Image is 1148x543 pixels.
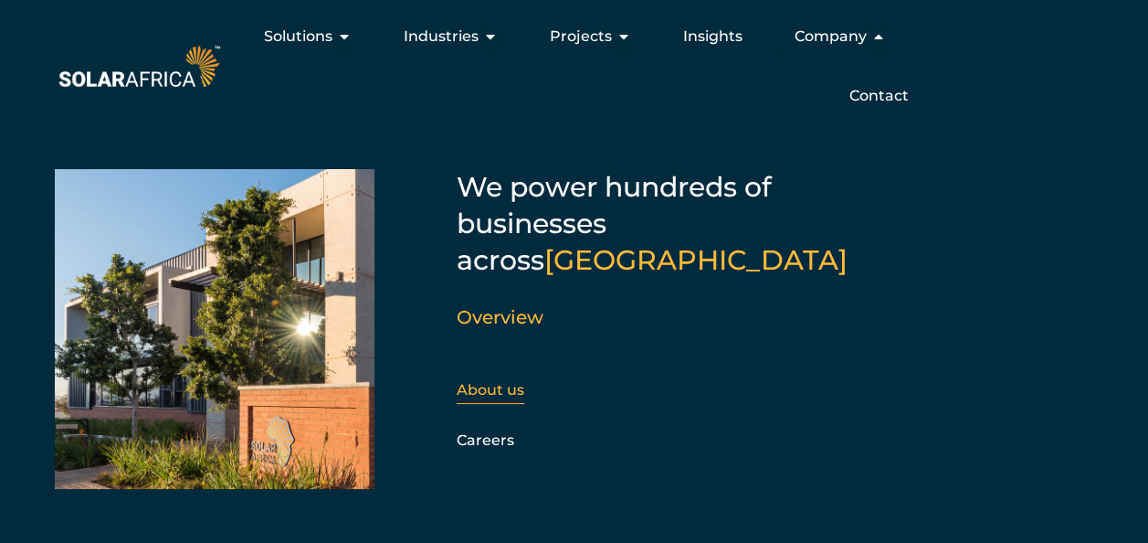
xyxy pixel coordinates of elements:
[795,26,867,48] span: Company
[849,85,909,107] a: Contact
[457,381,524,399] a: About us
[457,431,514,449] a: Careers
[544,243,848,277] span: [GEOGRAPHIC_DATA]
[264,26,332,48] span: Solutions
[224,18,923,114] div: Menu Toggle
[457,306,543,328] a: Overview
[224,18,923,114] nav: Menu
[404,26,479,48] span: Industries
[457,169,913,279] h5: We power hundreds of businesses across
[550,26,612,48] span: Projects
[683,26,743,48] a: Insights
